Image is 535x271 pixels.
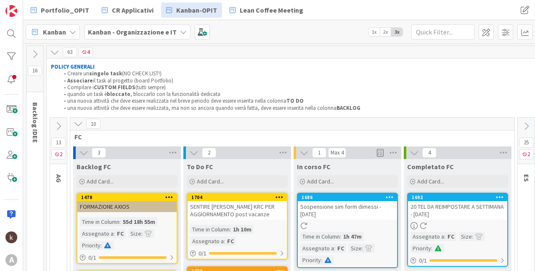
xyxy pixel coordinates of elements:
span: In corso FC [297,162,331,171]
span: : [472,232,473,241]
a: 169220 TEL DA REIMPOSTARE A SETTIMANA - [DATE]Assegnato a:FCSize:Priority:0/1 [407,193,508,267]
b: Kanban - Organizzazione e IT [88,28,177,36]
span: : [101,241,102,250]
span: : [141,229,143,238]
span: 16 [28,66,42,76]
span: 2 [519,149,533,159]
span: Add Card... [307,178,334,185]
span: Completato FC [407,162,454,171]
div: 1686 [302,194,397,200]
span: CR Applicativi [112,5,154,15]
span: Lean Coffee Meeting [240,5,303,15]
a: 1478FORMAZIONE AXIOSTime in Column:55d 18h 55mAssegnato a:FCSize:Priority:0/1 [77,193,177,264]
div: Sospensione sim form dimessi - [DATE] [298,201,397,220]
div: FC [115,229,126,238]
div: SENTIRE [PERSON_NAME] KRC PER AGGIORNAMENTO post vacanze [188,201,287,220]
a: 1686Sospensione sim form dimessi - [DATE]Time in Column:1h 47mAssegnato a:FCSize:Priority: [297,193,398,268]
strong: Associare [67,77,93,84]
div: 1686 [298,194,397,201]
div: FC [335,244,346,253]
span: AG [55,174,63,183]
div: Assegnato a [411,232,444,241]
span: Add Card... [87,178,114,185]
div: 1478 [81,194,177,200]
a: Portfolio_OPIT [26,3,94,18]
a: Kanban-OPIT [161,3,222,18]
strong: CUSTOM FIELDS [94,84,135,91]
span: ES [522,174,531,182]
span: Add Card... [197,178,224,185]
span: FC [74,133,504,141]
div: 169220 TEL DA REIMPOSTARE A SETTIMANA - [DATE] [408,194,507,220]
span: : [230,225,231,234]
div: Max 4 [331,151,344,155]
span: Portfolio_OPIT [41,5,89,15]
span: 25 [519,138,533,148]
div: 0/1 [188,248,287,259]
strong: POLICY GENERALI [51,63,95,70]
div: FC [445,232,456,241]
span: 10 [86,119,101,129]
div: Priority [80,241,101,250]
div: Size [128,229,141,238]
div: 1704 [188,194,287,201]
div: 1704 [191,194,287,200]
span: 0 / 1 [88,253,96,262]
div: Assegnato a [80,229,114,238]
span: : [119,217,121,226]
span: Backlog FC [77,162,111,171]
div: Size [349,244,362,253]
span: Kanban-OPIT [176,5,217,15]
a: CR Applicativi [97,3,159,18]
strong: BACKLOG [336,104,360,112]
span: Kanban [43,27,66,37]
span: : [362,244,363,253]
span: 13 [51,138,66,148]
div: Time in Column [80,217,119,226]
div: A [5,254,17,266]
span: : [114,229,115,238]
span: 1x [368,28,380,36]
div: 1704SENTIRE [PERSON_NAME] KRC PER AGGIORNAMENTO post vacanze [188,194,287,220]
div: 1692 [412,194,507,200]
span: 4 [422,148,437,158]
div: Assegnato a [190,236,224,246]
span: Add Card... [417,178,444,185]
span: 2 [202,148,216,158]
div: Priority [411,244,431,253]
div: 1h 47m [341,232,364,241]
strong: TO DO [286,97,304,104]
span: 0 / 1 [199,249,207,258]
span: 2 [51,149,66,159]
div: FC [225,236,236,246]
input: Quick Filter... [411,24,474,40]
div: Time in Column [300,232,340,241]
div: Assegnato a [300,244,334,253]
div: Time in Column [190,225,230,234]
div: 1686Sospensione sim form dimessi - [DATE] [298,194,397,220]
div: Size [459,232,472,241]
div: 1478FORMAZIONE AXIOS [77,194,177,212]
div: Priority [300,255,321,265]
div: 0/1 [77,252,177,263]
span: To Do FC [187,162,213,171]
span: 63 [63,47,77,57]
span: Backlog IDEE [31,102,40,143]
div: 1h 10m [231,225,254,234]
div: 1478 [77,194,177,201]
div: 0/1 [408,255,507,266]
span: : [224,236,225,246]
span: 3 [92,148,106,158]
span: 3x [391,28,403,36]
div: 55d 18h 55m [121,217,157,226]
span: : [340,232,341,241]
div: 20 TEL DA REIMPOSTARE A SETTIMANA - [DATE] [408,201,507,220]
img: kh [5,231,17,243]
span: 0 / 1 [419,256,427,265]
div: FORMAZIONE AXIOS [77,201,177,212]
span: 4 [79,47,93,57]
strong: bloccato [107,90,130,98]
span: 2x [380,28,391,36]
span: : [321,255,322,265]
a: Lean Coffee Meeting [225,3,308,18]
